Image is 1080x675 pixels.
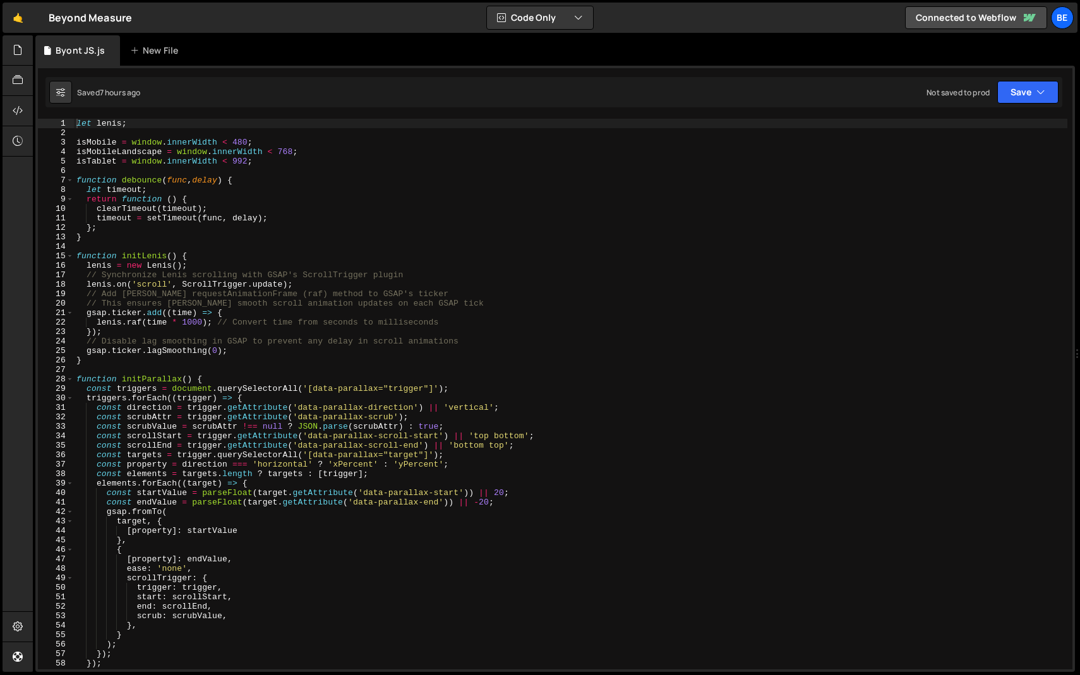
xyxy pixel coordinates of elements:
[38,469,74,479] div: 38
[38,649,74,659] div: 57
[38,517,74,526] div: 43
[130,44,183,57] div: New File
[38,128,74,138] div: 2
[38,393,74,403] div: 30
[38,479,74,488] div: 39
[3,3,33,33] a: 🤙
[38,583,74,592] div: 50
[38,327,74,337] div: 23
[38,374,74,384] div: 28
[38,119,74,128] div: 1
[927,87,990,98] div: Not saved to prod
[38,280,74,289] div: 18
[38,488,74,498] div: 40
[38,621,74,630] div: 54
[38,412,74,422] div: 32
[38,554,74,564] div: 47
[38,308,74,318] div: 21
[38,630,74,640] div: 55
[38,242,74,251] div: 14
[56,44,105,57] div: Byont JS.js
[1051,6,1074,29] a: Be
[38,592,74,602] div: 51
[38,213,74,223] div: 11
[38,270,74,280] div: 17
[38,403,74,412] div: 31
[38,204,74,213] div: 10
[38,460,74,469] div: 37
[38,337,74,346] div: 24
[38,498,74,507] div: 41
[38,318,74,327] div: 22
[38,564,74,573] div: 48
[38,384,74,393] div: 29
[38,138,74,147] div: 3
[38,640,74,649] div: 56
[38,251,74,261] div: 15
[38,289,74,299] div: 19
[49,10,132,25] div: Beyond Measure
[38,299,74,308] div: 20
[77,87,141,98] div: Saved
[38,611,74,621] div: 53
[38,602,74,611] div: 52
[38,176,74,185] div: 7
[38,194,74,204] div: 9
[38,507,74,517] div: 42
[38,526,74,535] div: 44
[38,431,74,441] div: 34
[38,441,74,450] div: 35
[38,450,74,460] div: 36
[38,545,74,554] div: 46
[38,535,74,545] div: 45
[38,355,74,365] div: 26
[997,81,1059,104] button: Save
[38,346,74,355] div: 25
[38,185,74,194] div: 8
[38,223,74,232] div: 12
[38,232,74,242] div: 13
[38,365,74,374] div: 27
[38,659,74,668] div: 58
[38,422,74,431] div: 33
[487,6,593,29] button: Code Only
[905,6,1047,29] a: Connected to Webflow
[38,166,74,176] div: 6
[100,87,141,98] div: 7 hours ago
[38,261,74,270] div: 16
[38,573,74,583] div: 49
[38,157,74,166] div: 5
[38,147,74,157] div: 4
